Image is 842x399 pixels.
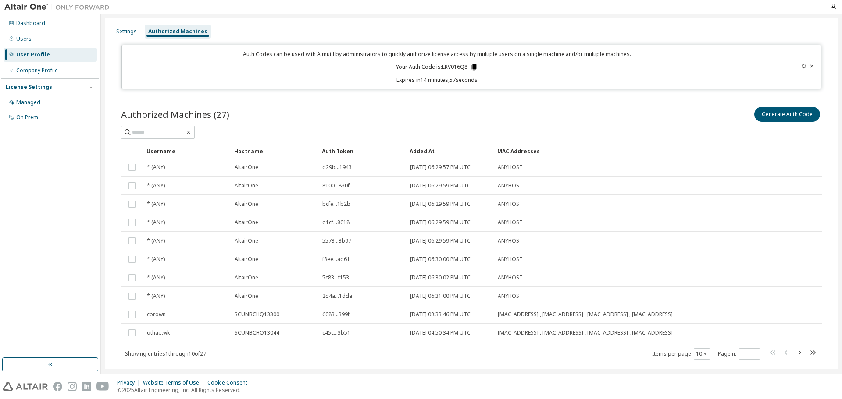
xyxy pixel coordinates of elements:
span: [DATE] 08:33:46 PM UTC [410,311,471,318]
span: d1cf...8018 [322,219,350,226]
span: [MAC_ADDRESS] , [MAC_ADDRESS] , [MAC_ADDRESS] , [MAC_ADDRESS] [498,311,673,318]
span: AltairOne [235,182,258,189]
span: Page n. [718,348,760,360]
p: Your Auth Code is: ERV016Q8 [396,63,478,71]
span: f8ee...ad61 [322,256,350,263]
span: [DATE] 06:29:59 PM UTC [410,201,471,208]
span: ANYHOST [498,164,523,171]
span: [DATE] 06:29:59 PM UTC [410,237,471,244]
div: License Settings [6,84,52,91]
div: Authorized Machines [148,28,207,35]
span: ANYHOST [498,237,523,244]
span: [DATE] 06:30:02 PM UTC [410,274,471,281]
img: facebook.svg [53,382,62,391]
span: [MAC_ADDRESS] , [MAC_ADDRESS] , [MAC_ADDRESS] , [MAC_ADDRESS] [498,329,673,336]
span: 2d4a...1dda [322,293,352,300]
div: MAC Addresses [497,144,728,158]
span: bcfe...1b2b [322,201,350,208]
img: altair_logo.svg [3,382,48,391]
button: Generate Auth Code [754,107,820,122]
span: 5c83...f153 [322,274,349,281]
span: Authorized Machines (27) [121,108,229,120]
div: Auth Token [322,144,403,158]
span: AltairOne [235,293,258,300]
div: On Prem [16,114,38,121]
span: [DATE] 06:30:00 PM UTC [410,256,471,263]
p: © 2025 Altair Engineering, Inc. All Rights Reserved. [117,386,253,394]
p: Auth Codes can be used with Almutil by administrators to quickly authorize license access by mult... [127,50,747,58]
span: AltairOne [235,274,258,281]
div: Managed [16,99,40,106]
span: ANYHOST [498,182,523,189]
div: Hostname [234,144,315,158]
span: AltairOne [235,219,258,226]
span: * (ANY) [147,219,165,226]
span: othao.wk [147,329,170,336]
div: Privacy [117,379,143,386]
span: * (ANY) [147,201,165,208]
span: * (ANY) [147,256,165,263]
span: Items per page [652,348,710,360]
span: Showing entries 1 through 10 of 27 [125,350,206,357]
img: linkedin.svg [82,382,91,391]
span: SCUNBCHQ13044 [235,329,279,336]
span: [DATE] 04:50:34 PM UTC [410,329,471,336]
img: youtube.svg [96,382,109,391]
span: 6083...399f [322,311,350,318]
div: Username [146,144,227,158]
span: ANYHOST [498,256,523,263]
div: Settings [116,28,137,35]
span: d29b...1943 [322,164,352,171]
span: 8100...830f [322,182,350,189]
div: Added At [410,144,490,158]
span: AltairOne [235,237,258,244]
span: * (ANY) [147,164,165,171]
span: [DATE] 06:29:59 PM UTC [410,182,471,189]
img: instagram.svg [68,382,77,391]
span: [DATE] 06:29:59 PM UTC [410,219,471,226]
span: ANYHOST [498,219,523,226]
span: ANYHOST [498,274,523,281]
span: * (ANY) [147,293,165,300]
div: Users [16,35,32,42]
p: Expires in 14 minutes, 57 seconds [127,76,747,84]
span: * (ANY) [147,182,165,189]
span: [DATE] 06:31:00 PM UTC [410,293,471,300]
span: * (ANY) [147,237,165,244]
img: Altair One [4,3,114,11]
span: 5573...3b97 [322,237,351,244]
span: cbrown [147,311,166,318]
div: Website Terms of Use [143,379,207,386]
span: * (ANY) [147,274,165,281]
div: Cookie Consent [207,379,253,386]
span: AltairOne [235,201,258,208]
span: [DATE] 06:29:57 PM UTC [410,164,471,171]
div: User Profile [16,51,50,58]
span: AltairOne [235,256,258,263]
div: Company Profile [16,67,58,74]
span: ANYHOST [498,201,523,208]
span: ANYHOST [498,293,523,300]
span: AltairOne [235,164,258,171]
button: 10 [696,350,708,357]
span: c45c...3b51 [322,329,350,336]
div: Dashboard [16,20,45,27]
span: SCUNBCHQ13300 [235,311,279,318]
